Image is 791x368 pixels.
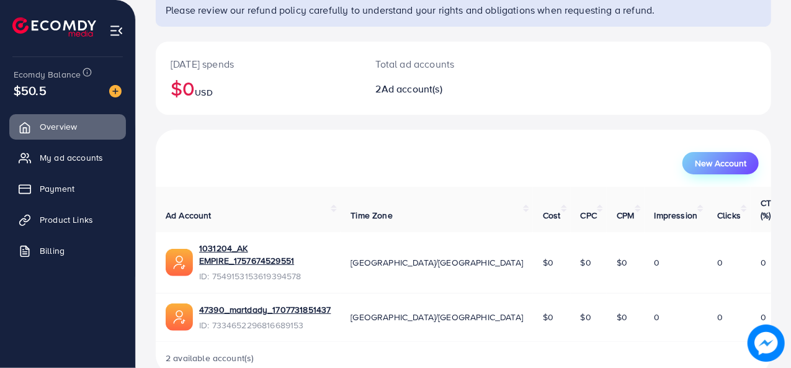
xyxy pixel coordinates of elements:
[617,209,634,222] span: CPM
[166,352,254,364] span: 2 available account(s)
[199,303,331,316] a: 47390_martdady_1707731851437
[543,209,561,222] span: Cost
[12,17,96,37] img: logo
[351,209,392,222] span: Time Zone
[9,238,126,263] a: Billing
[9,114,126,139] a: Overview
[655,311,660,323] span: 0
[14,81,47,99] span: $50.5
[9,176,126,201] a: Payment
[655,209,698,222] span: Impression
[761,311,766,323] span: 0
[682,152,759,174] button: New Account
[40,182,74,195] span: Payment
[581,209,597,222] span: CPC
[14,68,81,81] span: Ecomdy Balance
[195,86,212,99] span: USD
[171,56,346,71] p: [DATE] spends
[717,311,723,323] span: 0
[761,256,766,269] span: 0
[543,256,553,269] span: $0
[166,249,193,276] img: ic-ads-acc.e4c84228.svg
[9,145,126,170] a: My ad accounts
[376,56,500,71] p: Total ad accounts
[617,256,627,269] span: $0
[199,319,331,331] span: ID: 7334652296816689153
[109,24,123,38] img: menu
[761,197,777,222] span: CTR (%)
[543,311,553,323] span: $0
[166,303,193,331] img: ic-ads-acc.e4c84228.svg
[40,151,103,164] span: My ad accounts
[171,76,346,100] h2: $0
[40,213,93,226] span: Product Links
[717,256,723,269] span: 0
[351,311,523,323] span: [GEOGRAPHIC_DATA]/[GEOGRAPHIC_DATA]
[695,159,746,168] span: New Account
[199,242,331,267] a: 1031204_AK EMPIRE_1757674529551
[717,209,741,222] span: Clicks
[655,256,660,269] span: 0
[581,256,591,269] span: $0
[748,325,785,362] img: image
[109,85,122,97] img: image
[166,209,212,222] span: Ad Account
[351,256,523,269] span: [GEOGRAPHIC_DATA]/[GEOGRAPHIC_DATA]
[40,245,65,257] span: Billing
[166,2,764,17] p: Please review our refund policy carefully to understand your rights and obligations when requesti...
[382,82,442,96] span: Ad account(s)
[9,207,126,232] a: Product Links
[40,120,77,133] span: Overview
[617,311,627,323] span: $0
[581,311,591,323] span: $0
[376,83,500,95] h2: 2
[199,270,331,282] span: ID: 7549153153619394578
